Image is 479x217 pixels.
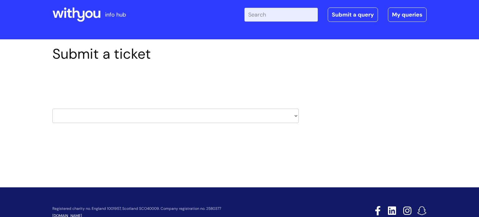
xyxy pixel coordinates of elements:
[388,7,427,22] a: My queries
[244,8,318,22] input: Search
[105,10,126,20] p: info hub
[328,7,378,22] a: Submit a query
[52,207,331,211] p: Registered charity no. England 1001957, Scotland SCO40009. Company registration no. 2580377
[52,77,299,88] h2: Select issue type
[52,46,299,62] h1: Submit a ticket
